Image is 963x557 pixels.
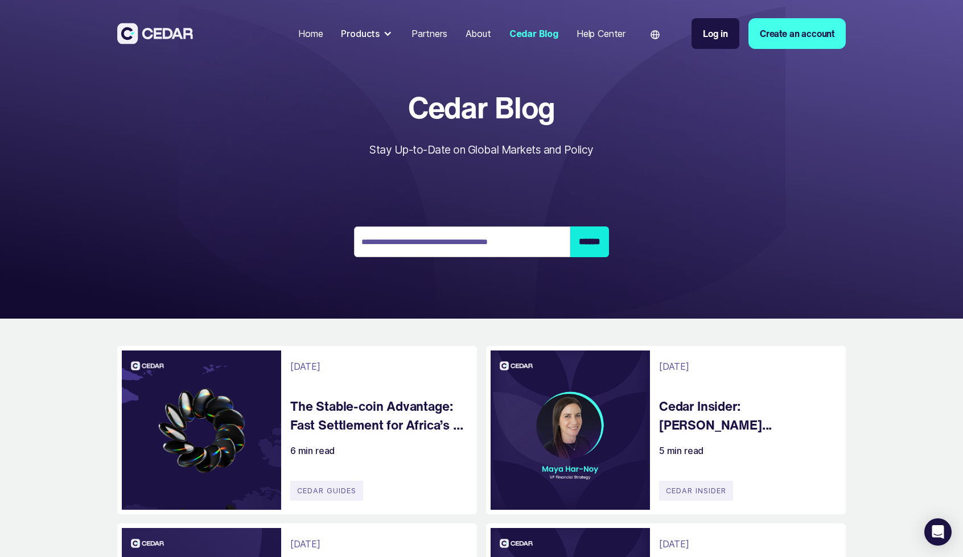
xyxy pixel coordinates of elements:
[369,143,593,156] span: Stay Up-to-Date on Global Markets and Policy
[509,27,558,40] div: Cedar Blog
[290,397,466,435] a: The Stable-coin Advantage: Fast Settlement for Africa’s ...
[703,27,728,40] div: Log in
[290,444,335,457] div: 6 min read
[298,27,323,40] div: Home
[341,27,380,40] div: Products
[336,22,398,45] div: Products
[659,397,834,435] a: Cedar Insider: [PERSON_NAME]...
[505,21,563,46] a: Cedar Blog
[577,27,625,40] div: Help Center
[407,21,452,46] a: Partners
[369,91,593,123] span: Cedar Blog
[651,30,660,39] img: world icon
[748,18,846,49] a: Create an account
[290,360,320,373] div: [DATE]
[290,481,363,501] div: Cedar Guides
[466,27,491,40] div: About
[659,537,689,551] div: [DATE]
[659,481,733,501] div: Cedar Insider
[461,21,496,46] a: About
[692,18,739,49] a: Log in
[411,27,447,40] div: Partners
[290,537,320,551] div: [DATE]
[659,444,703,457] div: 5 min read
[572,21,630,46] a: Help Center
[924,518,952,546] div: Open Intercom Messenger
[659,360,689,373] div: [DATE]
[294,21,327,46] a: Home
